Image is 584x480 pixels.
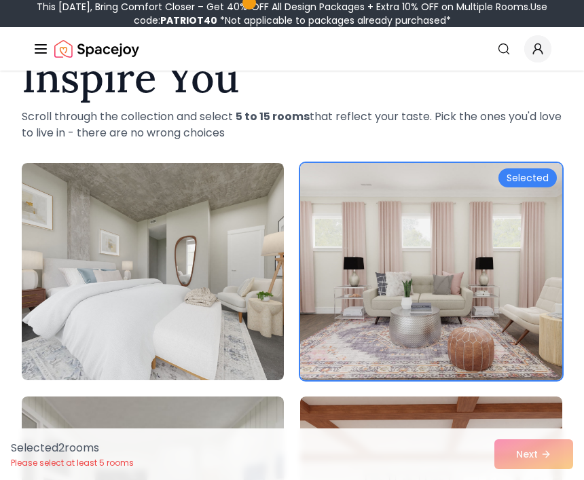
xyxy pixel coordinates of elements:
img: Room room-2 [300,163,562,380]
b: PATRIOT40 [160,14,217,27]
div: Selected [498,168,557,187]
span: *Not applicable to packages already purchased* [217,14,451,27]
p: Please select at least 5 rooms [11,458,134,468]
strong: 5 to 15 rooms [236,109,310,124]
img: Spacejoy Logo [54,35,139,62]
h1: Choose the Rooms That Inspire You [22,16,562,98]
nav: Global [33,27,551,71]
img: Room room-1 [22,163,284,380]
p: Selected 2 room s [11,440,134,456]
p: Scroll through the collection and select that reflect your taste. Pick the ones you'd love to liv... [22,109,562,141]
a: Spacejoy [54,35,139,62]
